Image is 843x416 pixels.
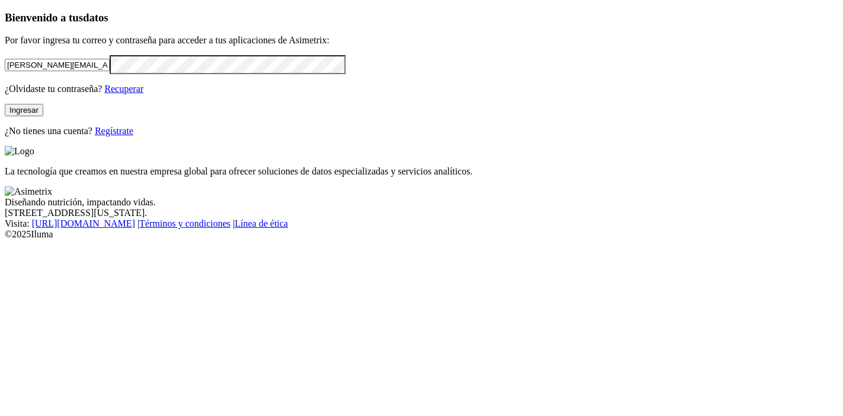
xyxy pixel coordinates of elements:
img: Logo [5,146,34,157]
img: Asimetrix [5,186,52,197]
div: © 2025 Iluma [5,229,838,240]
div: [STREET_ADDRESS][US_STATE]. [5,208,838,218]
a: Términos y condiciones [139,218,231,228]
a: Recuperar [104,84,143,94]
p: ¿Olvidaste tu contraseña? [5,84,838,94]
p: La tecnología que creamos en nuestra empresa global para ofrecer soluciones de datos especializad... [5,166,838,177]
button: Ingresar [5,104,43,116]
div: Visita : | | [5,218,838,229]
p: Por favor ingresa tu correo y contraseña para acceder a tus aplicaciones de Asimetrix: [5,35,838,46]
div: Diseñando nutrición, impactando vidas. [5,197,838,208]
a: [URL][DOMAIN_NAME] [32,218,135,228]
span: datos [83,11,108,24]
input: Tu correo [5,59,110,71]
a: Línea de ética [235,218,288,228]
a: Regístrate [95,126,133,136]
p: ¿No tienes una cuenta? [5,126,838,136]
h3: Bienvenido a tus [5,11,838,24]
